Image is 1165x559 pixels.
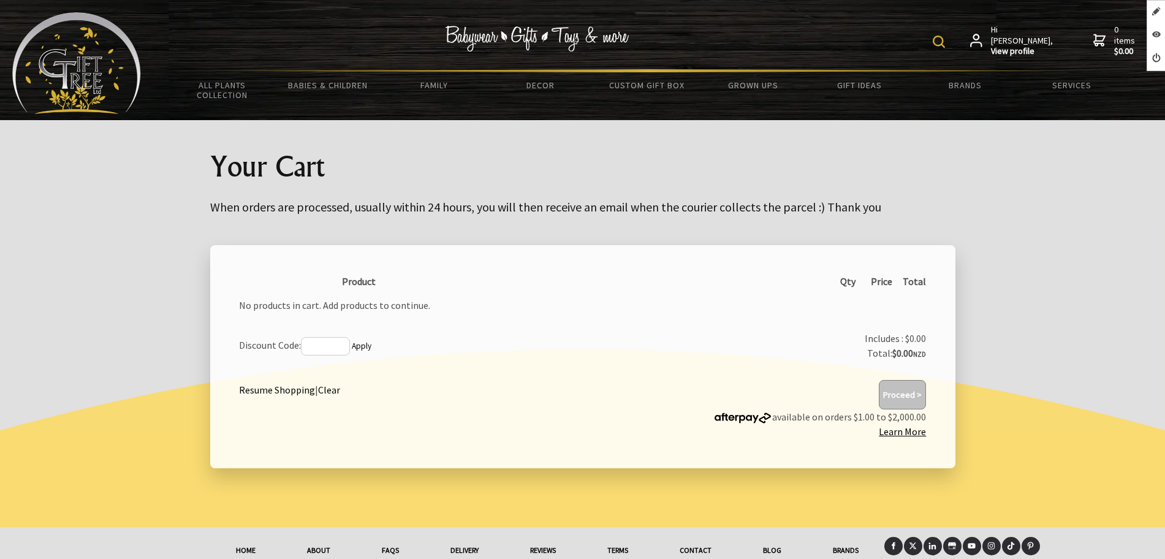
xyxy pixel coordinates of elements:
big: When orders are processed, usually within 24 hours, you will then receive an email when the couri... [210,199,881,215]
input: If you have a discount code, enter it here and press 'Apply'. [301,337,350,356]
img: product search [933,36,945,48]
a: Resume Shopping [239,384,315,396]
td: Discount Code: [235,327,700,366]
p: available on orders $1.00 to $2,000.00 [713,409,926,439]
a: Tiktok [1002,537,1020,555]
img: Babyware - Gifts - Toys and more... [12,12,141,114]
a: All Plants Collection [169,72,275,108]
h1: Your Cart [210,150,955,181]
a: Services [1019,72,1125,98]
span: NZD [913,350,926,359]
a: LinkedIn [924,537,942,555]
a: Hi [PERSON_NAME],View profile [970,25,1054,57]
span: Hi [PERSON_NAME], [991,25,1054,57]
strong: View profile [991,46,1054,57]
span: 0 items [1114,24,1137,57]
img: Babywear - Gifts - Toys & more [445,26,629,51]
a: Decor [487,72,593,98]
a: Youtube [963,537,981,555]
th: Total [897,270,931,293]
a: Clear [318,384,340,396]
button: Proceed > [879,380,926,409]
a: Learn More [879,425,926,438]
div: | [239,380,340,397]
div: Total: [704,346,927,362]
a: Grown Ups [700,72,806,98]
th: Product [338,270,836,293]
a: Pinterest [1022,537,1040,555]
a: Gift Ideas [806,72,912,98]
td: No products in cart. Add products to continue. [235,293,931,316]
a: Instagram [982,537,1001,555]
strong: $0.00 [892,347,926,359]
a: X (Twitter) [904,537,922,555]
th: Qty [836,270,867,293]
th: Price [867,270,897,293]
a: 0 items$0.00 [1093,25,1137,57]
strong: $0.00 [1114,46,1137,57]
img: Afterpay [713,413,772,424]
a: Brands [913,72,1019,98]
a: Facebook [884,537,903,555]
div: Includes : $0.00 [704,331,927,346]
a: Custom Gift Box [594,72,700,98]
a: Babies & Children [275,72,381,98]
a: Family [381,72,487,98]
a: Apply [352,341,371,351]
